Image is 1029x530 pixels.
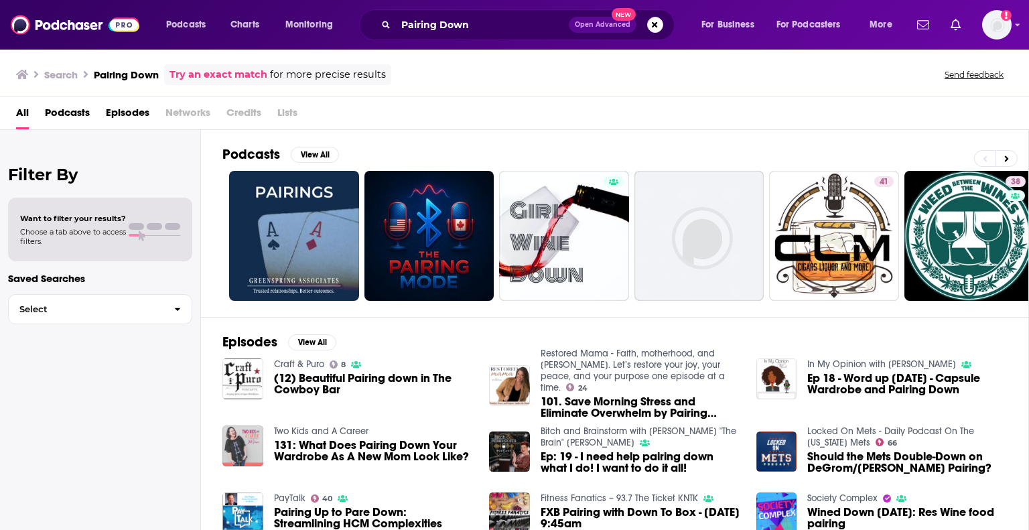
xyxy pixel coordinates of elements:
button: Show profile menu [982,10,1012,40]
span: Lists [277,102,297,129]
button: open menu [276,14,350,36]
img: 101. Save Morning Stress and Eliminate Overwhelm by Pairing Down Your Closets [489,365,530,406]
p: Saved Searches [8,272,192,285]
span: Ep 18 - Word up [DATE] - Capsule Wardrobe and Pairing Down [807,373,1007,395]
a: Try an exact match [169,67,267,82]
span: Wined Down [DATE]: Res Wine food pairing [807,507,1007,529]
button: View All [288,334,336,350]
img: 131: What Does Pairing Down Your Wardrobe As A New Mom Look Like? [222,425,263,466]
span: Select [9,305,163,314]
a: Craft & Puro [274,358,324,370]
span: Monitoring [285,15,333,34]
span: Choose a tab above to access filters. [20,227,126,246]
span: Podcasts [166,15,206,34]
span: Credits [226,102,261,129]
a: 66 [876,438,897,446]
button: open menu [860,14,909,36]
button: Select [8,294,192,324]
a: Show notifications dropdown [945,13,966,36]
h2: Podcasts [222,146,280,163]
div: Search podcasts, credits, & more... [372,9,687,40]
h2: Episodes [222,334,277,350]
span: 131: What Does Pairing Down Your Wardrobe As A New Mom Look Like? [274,440,474,462]
input: Search podcasts, credits, & more... [396,14,569,36]
a: 38 [1006,176,1026,187]
button: open menu [692,14,771,36]
a: Two Kids and A Career [274,425,368,437]
svg: Add a profile image [1001,10,1012,21]
span: For Podcasters [776,15,841,34]
span: For Business [701,15,754,34]
a: In My Opinion with Starr Howard [807,358,956,370]
a: PodcastsView All [222,146,339,163]
span: FXB Pairing with Down To Box - [DATE] 9:45am [541,507,740,529]
a: Charts [222,14,267,36]
span: 41 [880,176,888,189]
span: Charts [230,15,259,34]
a: 41 [769,171,899,301]
span: Should the Mets Double-Down on DeGrom/[PERSON_NAME] Pairing? [807,451,1007,474]
img: Podchaser - Follow, Share and Rate Podcasts [11,12,139,38]
a: Restored Mama - Faith, motherhood, and messy grace. Let’s restore your joy, your peace, and your ... [541,348,725,393]
span: 24 [578,385,588,391]
img: Should the Mets Double-Down on DeGrom/Scherzer Pairing? [756,432,797,472]
a: Episodes [106,102,149,129]
h3: Search [44,68,78,81]
button: Open AdvancedNew [569,17,636,33]
img: Ep: 19 - I need help pairing down what I do! I want to do it all! [489,432,530,472]
button: open menu [768,14,860,36]
img: Ep 18 - Word up Wednesday - Capsule Wardrobe and Pairing Down [756,358,797,399]
span: 8 [341,362,346,368]
a: PayTalk [274,492,305,504]
a: Locked On Mets - Daily Podcast On The New York Mets [807,425,974,448]
a: FXB Pairing with Down To Box - March 12th, 9:45am [541,507,740,529]
a: 41 [874,176,894,187]
a: Podcasts [45,102,90,129]
a: Should the Mets Double-Down on DeGrom/Scherzer Pairing? [807,451,1007,474]
span: 38 [1011,176,1020,189]
span: 66 [888,440,897,446]
img: User Profile [982,10,1012,40]
a: Ep 18 - Word up Wednesday - Capsule Wardrobe and Pairing Down [807,373,1007,395]
span: Logged in as shcarlos [982,10,1012,40]
span: Networks [165,102,210,129]
span: Want to filter your results? [20,214,126,223]
a: 101. Save Morning Stress and Eliminate Overwhelm by Pairing Down Your Closets [541,396,740,419]
a: Show notifications dropdown [912,13,935,36]
a: Wined Down Wednesday: Res Wine food pairing [807,507,1007,529]
span: Pairing Up to Pare Down: Streamlining HCM Complexities [274,507,474,529]
button: Send feedback [941,69,1008,80]
a: 40 [311,494,333,503]
a: Bitch and Brainstorm with Elaine "The Brain" Turso [541,425,736,448]
button: open menu [157,14,223,36]
span: for more precise results [270,67,386,82]
a: EpisodesView All [222,334,336,350]
button: View All [291,147,339,163]
h2: Filter By [8,165,192,184]
h3: Pairing Down [94,68,159,81]
span: Open Advanced [575,21,630,28]
a: 8 [330,360,346,369]
a: 24 [566,383,588,391]
a: Fitness Fanatics – 93.7 The Ticket KNTK [541,492,698,504]
span: More [870,15,892,34]
a: Ep: 19 - I need help pairing down what I do! I want to do it all! [541,451,740,474]
a: All [16,102,29,129]
a: Society Complex [807,492,878,504]
img: (12) Beautiful Pairing down in The Cowboy Bar [222,358,263,399]
a: (12) Beautiful Pairing down in The Cowboy Bar [274,373,474,395]
span: 40 [322,496,332,502]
